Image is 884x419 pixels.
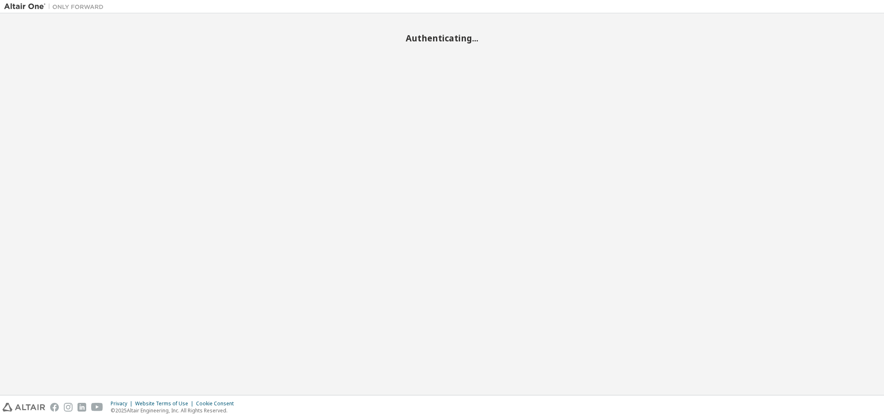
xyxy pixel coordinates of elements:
h2: Authenticating... [4,33,880,43]
p: © 2025 Altair Engineering, Inc. All Rights Reserved. [111,407,239,414]
img: Altair One [4,2,108,11]
img: altair_logo.svg [2,403,45,412]
div: Cookie Consent [196,400,239,407]
img: facebook.svg [50,403,59,412]
div: Privacy [111,400,135,407]
img: instagram.svg [64,403,73,412]
div: Website Terms of Use [135,400,196,407]
img: youtube.svg [91,403,103,412]
img: linkedin.svg [78,403,86,412]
